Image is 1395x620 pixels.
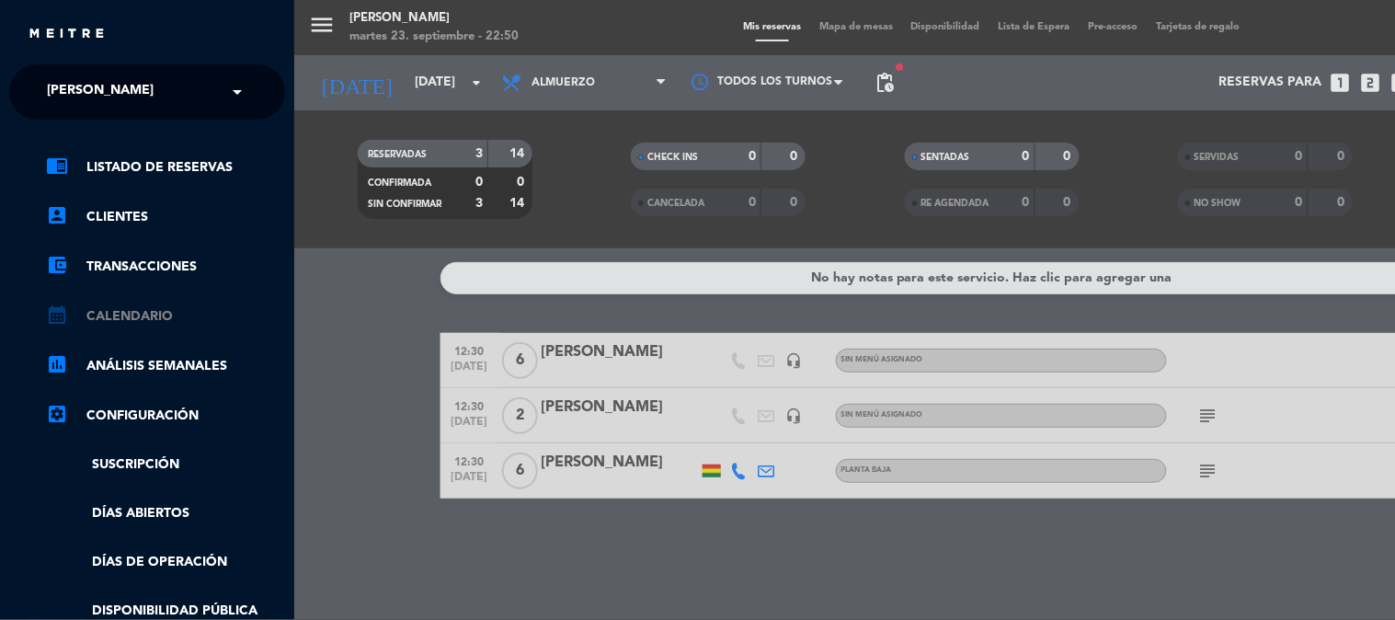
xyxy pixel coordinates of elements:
a: chrome_reader_modeListado de Reservas [46,156,285,178]
i: calendar_month [46,304,68,326]
a: assessmentANÁLISIS SEMANALES [46,355,285,377]
a: Días abiertos [46,503,285,524]
img: MEITRE [28,28,106,41]
a: calendar_monthCalendario [46,305,285,327]
i: account_box [46,204,68,226]
a: Suscripción [46,454,285,476]
a: account_balance_walletTransacciones [46,256,285,278]
i: settings_applications [46,403,68,425]
a: account_boxClientes [46,206,285,228]
i: assessment [46,353,68,375]
a: Días de Operación [46,552,285,573]
i: account_balance_wallet [46,254,68,276]
span: [PERSON_NAME] [47,73,154,111]
i: chrome_reader_mode [46,155,68,177]
a: Configuración [46,405,285,427]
